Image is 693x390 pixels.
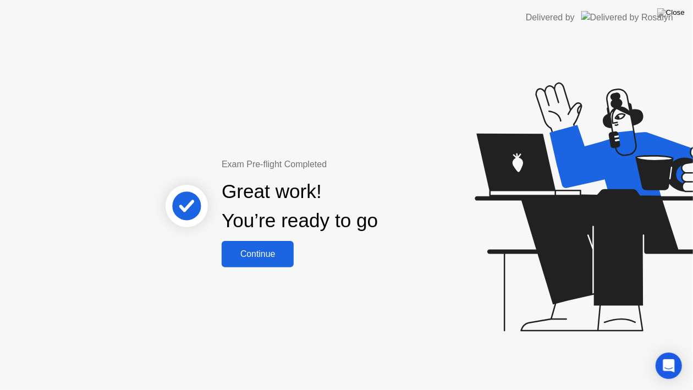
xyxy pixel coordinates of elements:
div: Great work! You’re ready to go [222,177,378,235]
button: Continue [222,241,294,267]
div: Continue [225,249,290,259]
img: Close [657,8,685,17]
div: Exam Pre-flight Completed [222,158,449,171]
div: Open Intercom Messenger [656,353,682,379]
div: Delivered by [526,11,575,24]
img: Delivered by Rosalyn [581,11,673,24]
